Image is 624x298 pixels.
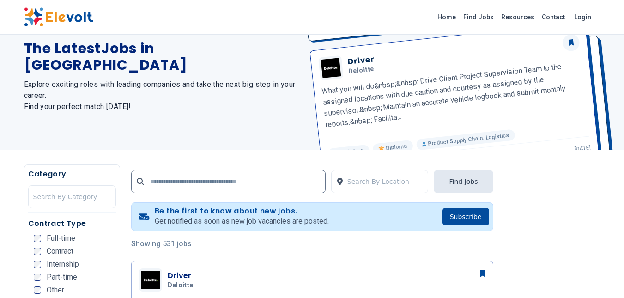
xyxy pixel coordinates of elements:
span: Other [47,286,64,294]
h1: The Latest Jobs in [GEOGRAPHIC_DATA] [24,40,301,73]
h4: Be the first to know about new jobs. [155,207,329,216]
input: Full-time [34,235,41,242]
a: Find Jobs [460,10,497,24]
span: Part-time [47,274,77,281]
h3: Driver [168,270,197,281]
button: Subscribe [442,208,489,225]
span: Deloitte [168,281,194,290]
button: Find Jobs [434,170,493,193]
img: Elevolt [24,7,93,27]
a: Login [569,8,597,26]
input: Internship [34,261,41,268]
h2: Explore exciting roles with leading companies and take the next big step in your career. Find you... [24,79,301,112]
span: Internship [47,261,79,268]
a: Home [434,10,460,24]
h5: Category [28,169,116,180]
input: Part-time [34,274,41,281]
p: Showing 531 jobs [131,238,493,249]
input: Contract [34,248,41,255]
span: Contract [47,248,73,255]
h5: Contract Type [28,218,116,229]
p: Get notified as soon as new job vacancies are posted. [155,216,329,227]
input: Other [34,286,41,294]
img: Deloitte [141,271,160,289]
iframe: Chat Widget [578,254,624,298]
span: Full-time [47,235,75,242]
a: Resources [497,10,538,24]
a: Contact [538,10,569,24]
